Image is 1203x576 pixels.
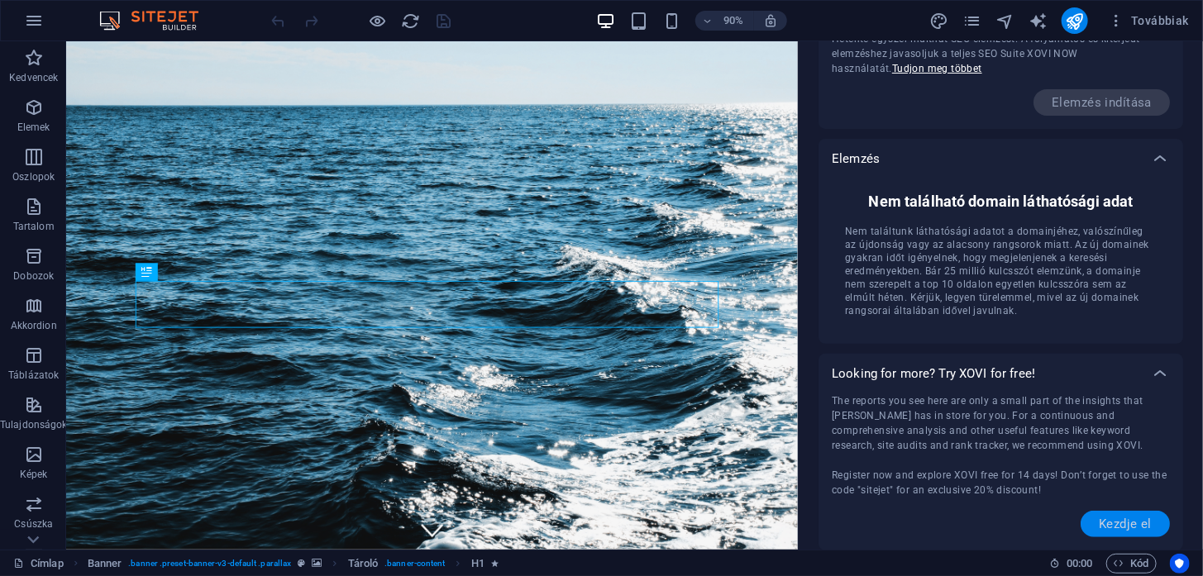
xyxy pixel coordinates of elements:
[1029,12,1048,31] i: AI Writer
[929,12,948,31] i: Tervezés (Ctrl+Alt+Y)
[1081,511,1170,537] button: Kezdje el
[401,11,421,31] button: reload
[962,11,982,31] button: pages
[832,395,1167,496] span: The reports you see here are only a small part of the insights that [PERSON_NAME] has in store fo...
[832,365,1035,382] p: Looking for more? Try XOVI for free!
[14,517,53,531] p: Csúszka
[9,71,58,84] p: Kedvencek
[128,554,291,574] span: . banner .preset-banner-v3-default .parallax
[845,225,1157,317] span: Nem találtunk láthatósági adatot a domainjéhez, valószínűleg az újdonság vagy az alacsony rangsor...
[869,192,1134,212] h6: Nem található domain láthatósági adat
[13,554,64,574] a: Kattintson a kijelölés megszüntetéséhez. Dupla kattintás az oldalak megnyitásához
[1034,89,1170,116] span: A következő elemzés indítása lehetséges Oct 10, 2025 12:30 PM.
[402,12,421,31] i: Weboldal újratöltése
[384,554,445,574] span: . banner-content
[929,11,949,31] button: design
[832,150,880,167] p: Elemzés
[1099,517,1152,531] span: Kezdje el
[892,63,982,74] a: Tudjon meg többet
[20,468,48,481] p: Képek
[368,11,388,31] button: Kattintson ide az előnézeti módból való kilépéshez és a szerkesztés folytatásához
[720,11,747,31] h6: 90%
[17,121,50,134] p: Elemek
[1065,12,1084,31] i: Közzététel
[88,554,122,574] span: Kattintson a kijelöléshez. Dupla kattintás az szerkesztéshez
[1029,11,1048,31] button: text_generator
[312,559,322,568] i: Ez az elem hátteret tartalmaz
[1062,7,1088,34] button: publish
[13,220,55,233] p: Tartalom
[11,319,57,332] p: Akkordion
[1108,12,1189,29] span: Továbbiak
[298,559,305,568] i: Ez az elem egy testreszabható előre beállítás
[1067,554,1092,574] span: 00 00
[1101,7,1196,34] button: Továbbiak
[348,554,379,574] span: Kattintson a kijelöléshez. Dupla kattintás az szerkesztéshez
[95,11,219,31] img: Editor Logo
[13,269,54,283] p: Dobozok
[832,33,1140,74] span: Hetente egyszer indíthat SEO elemzést. A folyamatos és kiterjedt elemzéshez javasoljuk a teljes S...
[819,139,1183,179] div: Elemzés
[1049,554,1093,574] h6: Munkamenet idő
[1170,554,1190,574] button: Usercentrics
[88,554,499,574] nav: breadcrumb
[995,11,1015,31] button: navigator
[491,559,499,568] i: Az elem animációt tartalmaz
[12,170,55,183] p: Oszlopok
[819,354,1183,393] div: Looking for more? Try XOVI for free!
[763,13,778,28] i: Átméretezés esetén automatikusan beállítja a nagyítási szintet a választott eszköznek megfelelően.
[695,11,754,31] button: 90%
[1106,554,1157,574] button: Kód
[1078,557,1081,569] span: :
[1114,554,1149,574] span: Kód
[471,554,485,574] span: Kattintson a kijelöléshez. Dupla kattintás az szerkesztéshez
[8,369,59,382] p: Táblázatok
